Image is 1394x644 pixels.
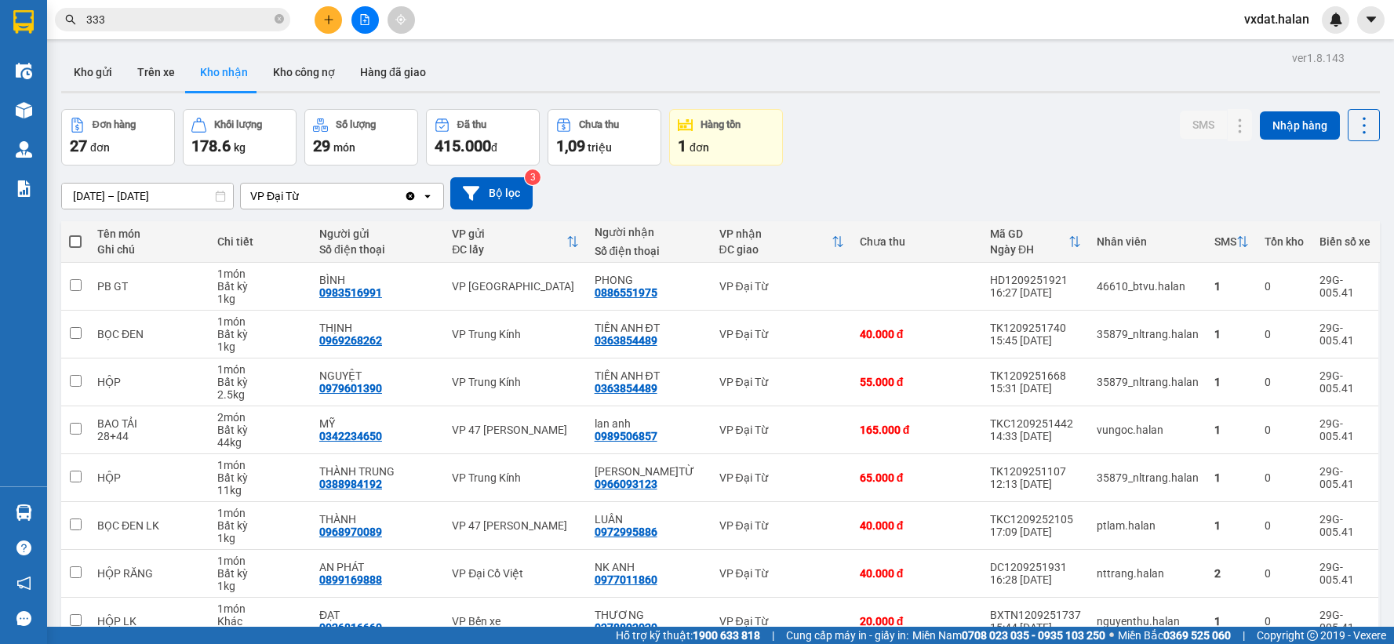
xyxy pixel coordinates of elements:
[217,315,304,328] div: 1 món
[217,340,304,353] div: 1 kg
[16,63,32,79] img: warehouse-icon
[990,243,1068,256] div: Ngày ĐH
[319,609,436,621] div: ĐẠT
[319,369,436,382] div: NGUYỆT
[990,286,1081,299] div: 16:27 [DATE]
[16,540,31,555] span: question-circle
[1097,235,1199,248] div: Nhân viên
[860,519,974,532] div: 40.000 đ
[556,136,585,155] span: 1,09
[97,417,202,430] div: BAO TẢI
[217,267,304,280] div: 1 món
[1097,424,1199,436] div: vungoc.halan
[319,274,436,286] div: BÌNH
[214,119,262,130] div: Khối lượng
[982,221,1089,263] th: Toggle SortBy
[97,243,202,256] div: Ghi chú
[97,328,202,340] div: BỌC ĐEN
[97,471,202,484] div: HỘP
[323,14,334,25] span: plus
[319,526,382,538] div: 0968970089
[719,615,844,628] div: VP Đại Từ
[217,280,304,293] div: Bất kỳ
[1097,376,1199,388] div: 35879_nltrang.halan
[452,328,578,340] div: VP Trung Kính
[990,430,1081,442] div: 14:33 [DATE]
[319,513,436,526] div: THÀNH
[719,567,844,580] div: VP Đại Từ
[990,478,1081,490] div: 12:13 [DATE]
[300,188,302,204] input: Selected VP Đại Từ.
[1265,280,1304,293] div: 0
[319,322,436,334] div: THỊNH
[313,136,330,155] span: 29
[444,221,586,263] th: Toggle SortBy
[1307,630,1318,641] span: copyright
[990,417,1081,430] div: TKC1209251442
[319,417,436,430] div: MỸ
[1214,280,1249,293] div: 1
[70,136,87,155] span: 27
[1364,13,1378,27] span: caret-down
[786,627,908,644] span: Cung cấp máy in - giấy in:
[595,226,704,238] div: Người nhận
[452,243,566,256] div: ĐC lấy
[669,109,783,166] button: Hàng tồn1đơn
[1097,615,1199,628] div: nguyenthu.halan
[452,227,566,240] div: VP gửi
[616,627,760,644] span: Hỗ trợ kỹ thuật:
[595,609,704,621] div: THƯƠNG
[97,280,202,293] div: PB GT
[595,526,657,538] div: 0972995886
[990,526,1081,538] div: 17:09 [DATE]
[351,6,379,34] button: file-add
[595,245,704,257] div: Số điện thoại
[1214,615,1249,628] div: 1
[16,141,32,158] img: warehouse-icon
[1243,627,1245,644] span: |
[990,334,1081,347] div: 15:45 [DATE]
[90,141,110,154] span: đơn
[217,293,304,305] div: 1 kg
[990,465,1081,478] div: TK1209251107
[304,109,418,166] button: Số lượng29món
[595,369,704,382] div: TIẾN ANH ĐT
[319,334,382,347] div: 0969268262
[250,188,299,204] div: VP Đại Từ
[333,141,355,154] span: món
[97,567,202,580] div: HỘP RĂNG
[315,6,342,34] button: plus
[1214,519,1249,532] div: 1
[1214,567,1249,580] div: 2
[1319,513,1370,538] div: 29G-005.41
[319,430,382,442] div: 0342234650
[579,119,619,130] div: Chưa thu
[1265,471,1304,484] div: 0
[16,180,32,197] img: solution-icon
[990,369,1081,382] div: TK1209251668
[388,6,415,34] button: aim
[1214,235,1236,248] div: SMS
[319,478,382,490] div: 0388984192
[595,322,704,334] div: TIẾN ANH ĐT
[217,471,304,484] div: Bất kỳ
[719,519,844,532] div: VP Đại Từ
[588,141,612,154] span: triệu
[990,274,1081,286] div: HD1209251921
[1319,274,1370,299] div: 29G-005.41
[452,424,578,436] div: VP 47 [PERSON_NAME]
[1118,627,1231,644] span: Miền Bắc
[595,513,704,526] div: LUÂN
[1329,13,1343,27] img: icon-new-feature
[97,615,202,628] div: HỘP LK
[678,136,686,155] span: 1
[217,363,304,376] div: 1 món
[1232,9,1322,29] span: vxdat.halan
[191,136,231,155] span: 178.6
[1319,561,1370,586] div: 29G-005.41
[1163,629,1231,642] strong: 0369 525 060
[595,417,704,430] div: lan anh
[525,169,540,185] sup: 3
[187,53,260,91] button: Kho nhận
[1097,471,1199,484] div: 35879_nltrang.halan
